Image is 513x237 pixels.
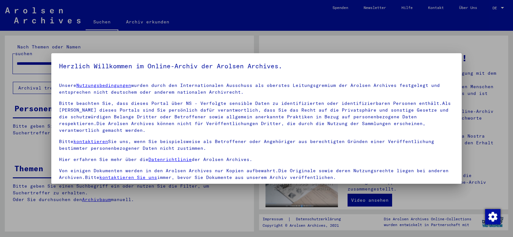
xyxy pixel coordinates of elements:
[59,82,454,96] p: Unsere wurden durch den Internationalen Ausschuss als oberstes Leitungsgremium der Arolsen Archiv...
[59,100,454,134] p: Bitte beachten Sie, dass dieses Portal über NS - Verfolgte sensible Daten zu identifizierten oder...
[59,138,454,152] p: Bitte Sie uns, wenn Sie beispielsweise als Betroffener oder Angehöriger aus berechtigten Gründen ...
[76,82,131,88] a: Nutzungsbedingungen
[59,167,454,181] p: Von einigen Dokumenten werden in den Arolsen Archives nur Kopien aufbewahrt.Die Originale sowie d...
[59,156,454,163] p: Hier erfahren Sie mehr über die der Arolsen Archives.
[148,157,192,162] a: Datenrichtlinie
[485,209,500,224] img: Zustimmung ändern
[99,174,157,180] a: kontaktieren Sie uns
[59,61,454,71] h5: Herzlich Willkommen im Online-Archiv der Arolsen Archives.
[73,139,108,144] a: kontaktieren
